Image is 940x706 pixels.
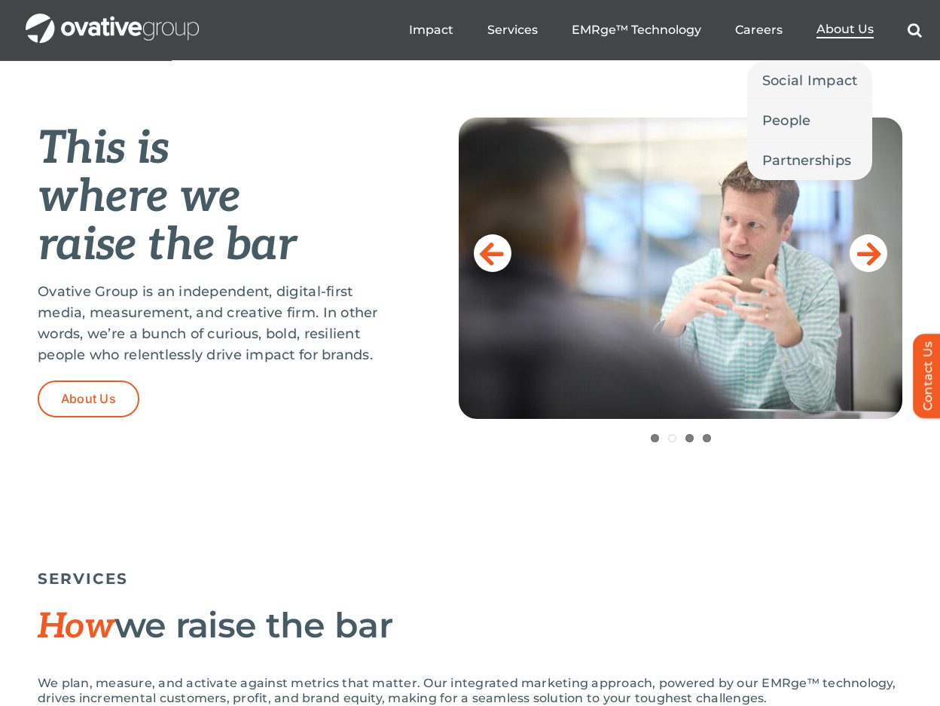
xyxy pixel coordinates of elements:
[685,434,694,442] a: 3
[747,141,873,180] a: Partnerships
[38,122,169,176] em: This is
[61,392,116,406] span: About Us
[572,23,701,38] a: EMRge™ Technology
[703,434,711,442] a: 4
[26,12,199,26] a: OG_Full_horizontal_WHT
[38,381,139,417] a: About Us
[38,607,902,646] h2: we raise the bar
[38,281,383,365] p: Ovative Group is an independent, digital-first media, measurement, and creative firm. In other wo...
[908,23,922,38] a: Search
[762,70,858,91] span: Social Impact
[459,118,902,419] img: Home-Raise-the-Bar-2.jpeg
[38,606,114,648] span: How
[762,150,851,171] span: Partnerships
[762,110,811,131] span: People
[38,219,296,273] em: raise the bar
[409,6,922,54] nav: Menu
[816,22,874,38] a: About Us
[487,23,538,38] a: Services
[38,570,902,588] h5: SERVICES
[38,170,240,225] em: where we
[735,23,783,38] a: Careers
[816,22,874,37] span: About Us
[747,61,873,100] a: Social Impact
[409,23,453,38] a: Impact
[747,101,873,140] a: People
[38,676,902,706] p: We plan, measure, and activate against metrics that matter. Our integrated marketing approach, po...
[668,434,676,442] a: 2
[651,434,659,442] a: 1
